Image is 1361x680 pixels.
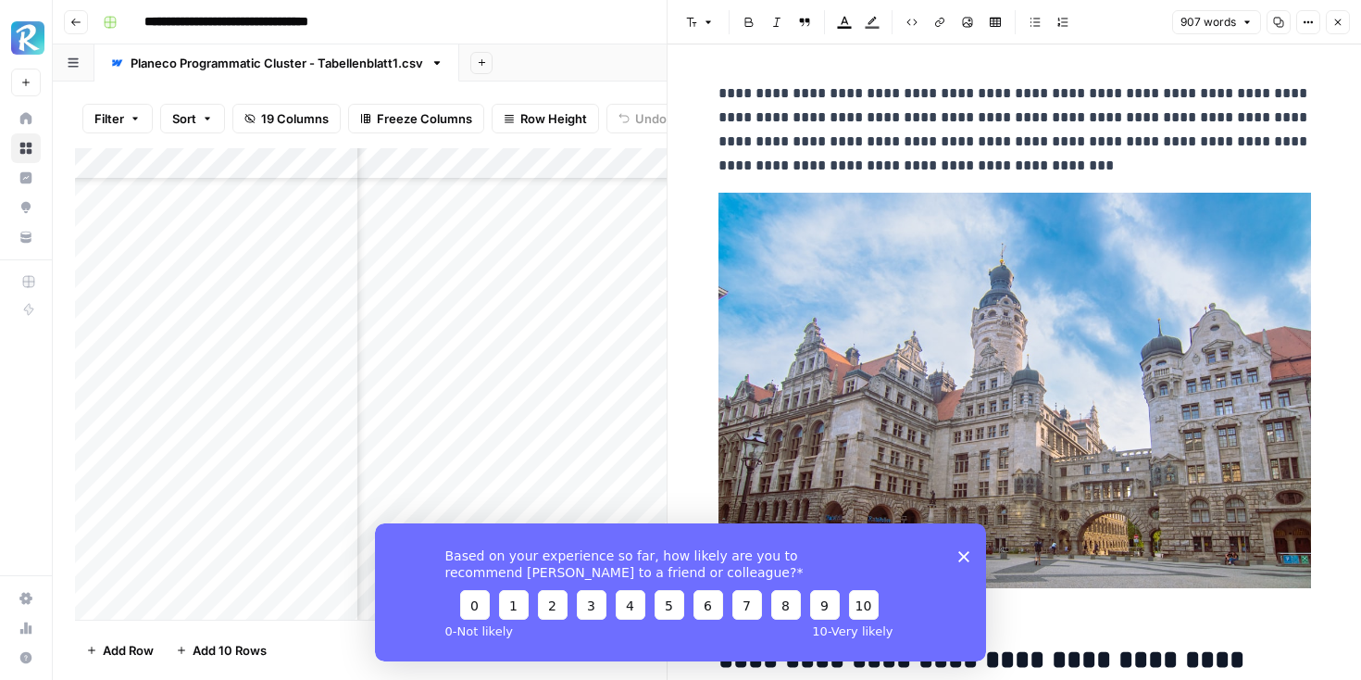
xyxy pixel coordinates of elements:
button: Add 10 Rows [165,636,278,665]
button: Add Row [75,636,165,665]
a: Planeco Programmatic Cluster - Tabellenblatt1.csv [94,44,459,82]
span: Sort [172,109,196,128]
button: Workspace: Radyant [11,15,41,61]
a: Your Data [11,222,41,252]
button: Help + Support [11,643,41,673]
div: Planeco Programmatic Cluster - Tabellenblatt1.csv [131,54,423,72]
span: 907 words [1180,14,1236,31]
button: Undo [606,104,679,133]
span: Filter [94,109,124,128]
span: Row Height [520,109,587,128]
button: Row Height [492,104,599,133]
iframe: Survey from AirOps [375,523,986,661]
a: Home [11,104,41,133]
button: 907 words [1172,10,1261,34]
span: Add Row [103,641,154,660]
img: Radyant Logo [11,21,44,55]
span: Freeze Columns [377,109,472,128]
button: Freeze Columns [348,104,484,133]
a: Browse [11,133,41,163]
button: 19 Columns [232,104,341,133]
span: Undo [635,109,667,128]
a: Opportunities [11,193,41,222]
button: Filter [82,104,153,133]
a: Insights [11,163,41,193]
span: 19 Columns [261,109,329,128]
span: Add 10 Rows [193,641,267,660]
button: Sort [160,104,225,133]
a: Usage [11,613,41,643]
a: Settings [11,584,41,613]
